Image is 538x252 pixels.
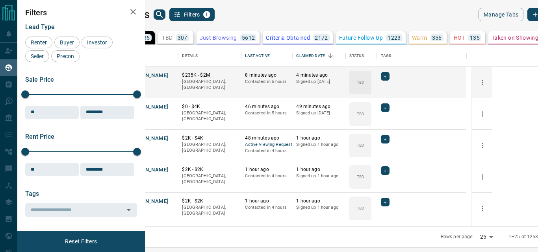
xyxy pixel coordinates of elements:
[242,35,255,40] p: 5612
[54,53,77,59] span: Precon
[200,35,237,40] p: Just Browsing
[477,231,496,243] div: 25
[245,204,288,211] p: Contacted in 4 hours
[182,103,237,110] p: $0 - $4K
[245,79,288,85] p: Contacted in 5 hours
[123,204,134,215] button: Open
[296,72,341,79] p: 4 minutes ago
[296,135,341,142] p: 1 hour ago
[204,12,210,17] span: 1
[357,79,364,85] p: TBD
[28,53,46,59] span: Seller
[182,198,237,204] p: $2K - $2K
[384,198,386,206] span: +
[127,72,168,79] button: [PERSON_NAME]
[178,35,187,40] p: 307
[296,166,341,173] p: 1 hour ago
[381,166,389,175] div: +
[245,110,288,116] p: Contacted in 5 hours
[82,37,113,48] div: Investor
[384,167,386,175] span: +
[154,9,165,20] button: search button
[296,173,341,179] p: Signed up 1 hour ago
[241,45,292,67] div: Last Active
[477,77,488,88] button: more
[245,198,288,204] p: 1 hour ago
[25,190,39,197] span: Tags
[477,202,488,214] button: more
[477,108,488,120] button: more
[182,45,198,67] div: Details
[28,39,50,46] span: Renter
[169,8,215,21] button: Filters1
[245,135,288,142] p: 48 minutes ago
[388,35,401,40] p: 1223
[296,79,341,85] p: Signed up [DATE]
[182,142,237,154] p: [GEOGRAPHIC_DATA], [GEOGRAPHIC_DATA]
[296,110,341,116] p: Signed up [DATE]
[25,133,54,140] span: Rent Price
[266,35,310,40] p: Criteria Obtained
[454,35,465,40] p: HOT
[381,103,389,112] div: +
[25,76,54,83] span: Sale Price
[178,45,241,67] div: Details
[245,103,288,110] p: 46 minutes ago
[123,45,178,67] div: Name
[25,8,137,17] h2: Filters
[182,72,237,79] p: $235K - $2M
[296,45,325,67] div: Claimed Date
[292,45,345,67] div: Claimed Date
[325,50,336,61] button: Sort
[296,204,341,211] p: Signed up 1 hour ago
[296,198,341,204] p: 1 hour ago
[381,198,389,206] div: +
[470,35,480,40] p: 135
[127,198,168,205] button: [PERSON_NAME]
[384,104,386,112] span: +
[432,35,442,40] p: 356
[357,205,364,211] p: TBD
[245,45,269,67] div: Last Active
[127,135,168,142] button: [PERSON_NAME]
[182,204,237,217] p: [GEOGRAPHIC_DATA], [GEOGRAPHIC_DATA]
[182,110,237,122] p: [GEOGRAPHIC_DATA], [GEOGRAPHIC_DATA]
[357,111,364,117] p: TBD
[477,171,488,183] button: more
[381,135,389,143] div: +
[315,35,328,40] p: 2172
[245,142,288,148] span: Active Viewing Request
[127,103,168,111] button: [PERSON_NAME]
[477,140,488,151] button: more
[25,37,52,48] div: Renter
[377,45,466,67] div: Tags
[25,23,55,31] span: Lead Type
[54,37,80,48] div: Buyer
[182,79,237,91] p: [GEOGRAPHIC_DATA], [GEOGRAPHIC_DATA]
[296,103,341,110] p: 49 minutes ago
[57,39,77,46] span: Buyer
[245,173,288,179] p: Contacted in 4 hours
[381,45,391,67] div: Tags
[339,35,383,40] p: Future Follow Up
[182,166,237,173] p: $2K - $2K
[245,72,288,79] p: 8 minutes ago
[245,166,288,173] p: 1 hour ago
[345,45,377,67] div: Status
[357,174,364,180] p: TBD
[479,8,523,21] button: Manage Tabs
[412,35,427,40] p: Warm
[25,231,74,238] span: Opportunity Type
[84,39,110,46] span: Investor
[25,50,49,62] div: Seller
[384,135,386,143] span: +
[357,142,364,148] p: TBD
[384,72,386,80] span: +
[381,72,389,81] div: +
[182,135,237,142] p: $2K - $4K
[51,50,80,62] div: Precon
[441,234,474,240] p: Rows per page:
[162,35,173,40] p: TBD
[60,235,102,248] button: Reset Filters
[127,166,168,174] button: [PERSON_NAME]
